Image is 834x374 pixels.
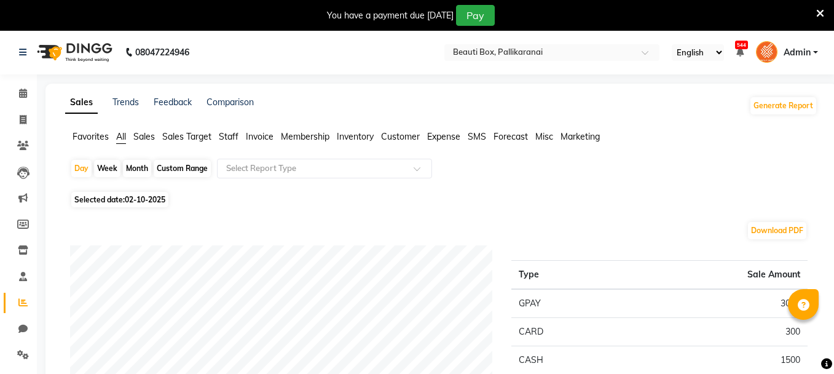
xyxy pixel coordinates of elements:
[620,318,808,346] td: 300
[116,131,126,142] span: All
[561,131,600,142] span: Marketing
[135,35,189,70] b: 08047224946
[281,131,329,142] span: Membership
[735,41,748,49] span: 544
[756,41,777,63] img: Admin
[133,131,155,142] span: Sales
[784,46,811,59] span: Admin
[71,160,92,177] div: Day
[381,131,420,142] span: Customer
[219,131,238,142] span: Staff
[456,5,495,26] button: Pay
[246,131,273,142] span: Invoice
[620,261,808,290] th: Sale Amount
[125,195,165,204] span: 02-10-2025
[748,222,806,239] button: Download PDF
[427,131,460,142] span: Expense
[112,97,139,108] a: Trends
[620,289,808,318] td: 3090
[511,289,620,318] td: GPAY
[65,92,98,114] a: Sales
[468,131,486,142] span: SMS
[73,131,109,142] span: Favorites
[154,160,211,177] div: Custom Range
[535,131,553,142] span: Misc
[327,9,454,22] div: You have a payment due [DATE]
[162,131,211,142] span: Sales Target
[207,97,254,108] a: Comparison
[511,318,620,346] td: CARD
[750,97,816,114] button: Generate Report
[31,35,116,70] img: logo
[337,131,374,142] span: Inventory
[123,160,151,177] div: Month
[736,47,744,58] a: 544
[94,160,120,177] div: Week
[154,97,192,108] a: Feedback
[511,261,620,290] th: Type
[494,131,528,142] span: Forecast
[71,192,168,207] span: Selected date:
